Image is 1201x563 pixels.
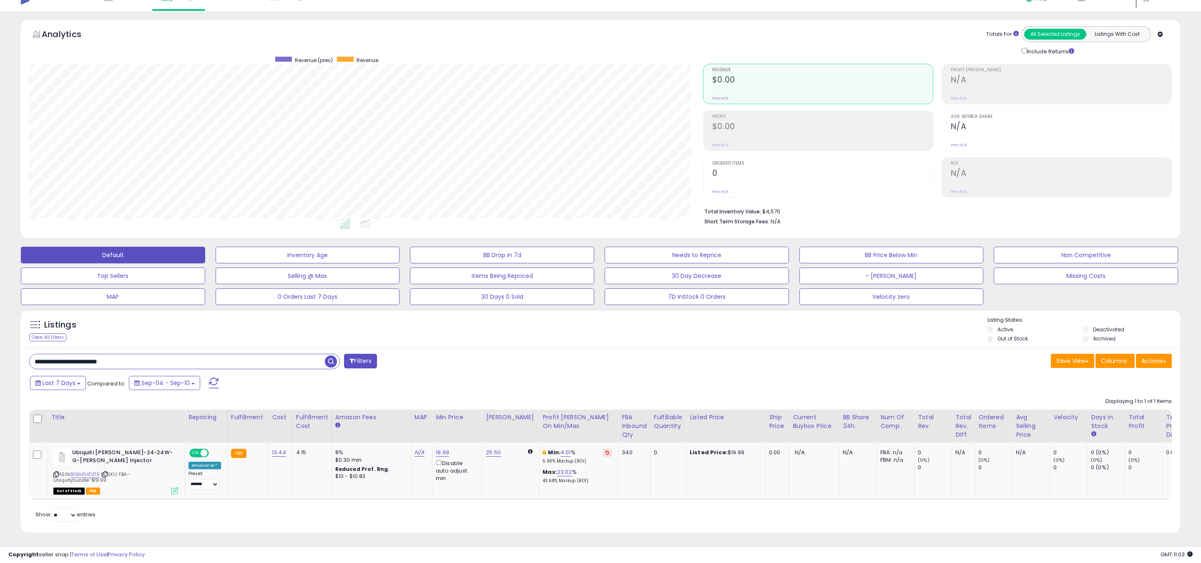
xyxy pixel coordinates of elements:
h2: N/A [951,168,1171,180]
p: 43.68% Markup (ROI) [543,478,612,484]
span: Revenue [712,68,933,73]
span: | SKU: FBA-Ubiquitybundle-$19.99 [53,471,130,483]
div: Clear All Filters [29,333,66,341]
button: All Selected Listings [1024,29,1086,40]
span: Profit [712,115,933,119]
a: Privacy Policy [108,550,145,558]
small: (0%) [1128,457,1140,463]
div: FBA: n/a [880,449,908,456]
button: Top Sellers [21,268,205,284]
button: Needs to Reprice [605,247,789,263]
div: Days In Stock [1091,413,1121,430]
span: N/A [795,448,805,456]
h5: Listings [44,319,76,331]
div: 0 [1053,449,1087,456]
div: Include Returns [1015,46,1084,55]
th: The percentage added to the cost of goods (COGS) that forms the calculator for Min & Max prices. [539,410,618,443]
b: Listed Price: [690,448,728,456]
div: 0 [918,449,952,456]
div: Current Buybox Price [793,413,836,430]
p: 5.96% Markup (ROI) [543,458,612,464]
h2: $0.00 [712,122,933,133]
button: Listings With Cost [1086,29,1148,40]
div: FBM: n/a [880,456,908,464]
div: $0.30 min [335,456,405,464]
div: Listed Price [690,413,762,422]
div: 0 [918,464,952,471]
div: 0 [654,449,680,456]
div: Total Rev. [918,413,948,430]
div: 0 [978,449,1012,456]
a: 25.50 [486,448,501,457]
label: Active [997,326,1013,333]
div: 0 [1053,464,1087,471]
div: Fulfillment Cost [296,413,328,430]
button: BB Drop in 7d [410,247,594,263]
span: ON [190,450,201,457]
label: Deactivated [1093,326,1124,333]
div: Fulfillment [231,413,265,422]
span: Compared to: [87,380,126,388]
a: 19.99 [436,448,449,457]
span: Avg. Buybox Share [951,115,1171,119]
h2: 0 [712,168,933,180]
button: Columns [1095,354,1135,368]
button: Actions [1136,354,1172,368]
a: 4.01 [560,448,571,457]
div: 0.00 [769,449,783,456]
span: Revenue [357,57,378,64]
span: All listings that are currently out of stock and unavailable for purchase on Amazon [53,488,85,495]
div: ASIN: [53,449,178,493]
span: ROI [951,161,1171,166]
div: Ship Price [769,413,786,430]
div: 0 [978,464,1012,471]
span: 2025-09-18 11:03 GMT [1161,550,1193,558]
span: Revenue (prev) [295,57,333,64]
div: Profit [PERSON_NAME] on Min/Max [543,413,615,430]
div: Min Price [436,413,479,422]
div: 340 [622,449,644,456]
button: Non Competitive [994,247,1178,263]
button: BB Price Below Min [799,247,984,263]
div: Avg Selling Price [1016,413,1046,439]
button: 30 Day Decrease [605,268,789,284]
small: Prev: N/A [951,143,967,148]
div: % [543,468,612,484]
a: 13.44 [272,448,286,457]
button: Missing Costs [994,268,1178,284]
button: Save View [1051,354,1094,368]
button: Default [21,247,205,263]
small: Days In Stock. [1091,430,1096,438]
div: Total Profit [1128,413,1159,430]
div: seller snap | | [8,551,145,559]
button: Filters [344,354,377,368]
button: MAP [21,288,205,305]
div: 0 [1128,449,1162,456]
span: Columns [1101,357,1127,365]
small: Prev: N/A [712,96,729,101]
span: Profit [PERSON_NAME] [951,68,1171,73]
small: (0%) [918,457,930,463]
span: Sep-04 - Sep-10 [141,379,190,387]
button: Items Being Repriced [410,268,594,284]
div: Amazon Fees [335,413,407,422]
div: % [543,449,612,464]
div: 0 (0%) [1091,464,1125,471]
div: $19.99 [690,449,759,456]
strong: Copyright [8,550,39,558]
div: [PERSON_NAME] [486,413,535,422]
h2: N/A [951,122,1171,133]
span: Ordered Items [712,161,933,166]
div: 0.00 [1166,449,1179,456]
img: 11xqF6DiO-L._SL40_.jpg [53,449,70,465]
a: B0BM54DZ15 [70,471,100,478]
div: Repricing [188,413,224,422]
small: Prev: N/A [712,189,729,194]
h5: Analytics [42,28,98,42]
div: Title [51,413,181,422]
i: Calculated using Dynamic Max Price. [528,449,533,454]
label: Archived [1093,335,1116,342]
div: 0 (0%) [1091,449,1125,456]
div: N/A [955,449,968,456]
span: OFF [208,450,221,457]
